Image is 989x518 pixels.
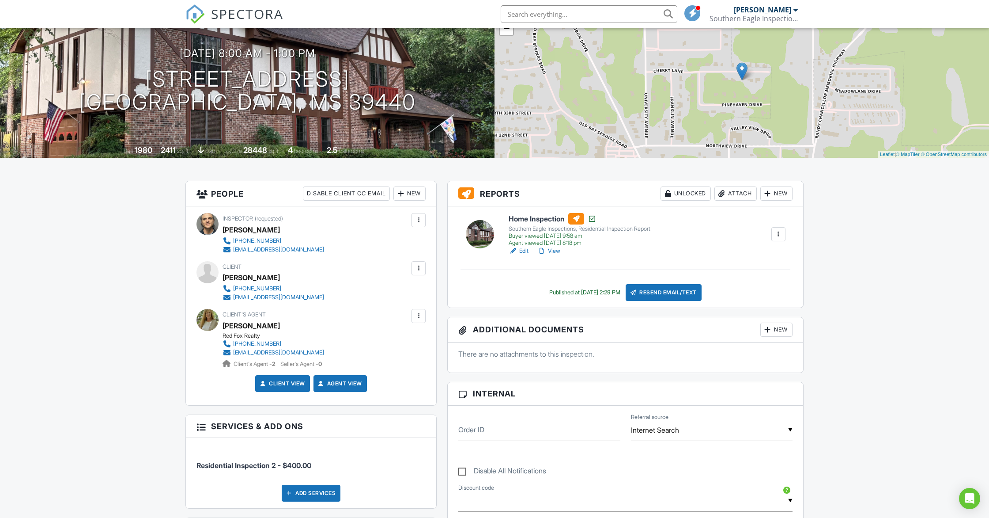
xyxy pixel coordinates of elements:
h1: [STREET_ADDRESS] [GEOGRAPHIC_DATA], MS 39440 [79,68,416,114]
div: 4 [288,145,293,155]
h6: Home Inspection [509,213,650,225]
div: [EMAIL_ADDRESS][DOMAIN_NAME] [233,294,324,301]
a: Edit [509,247,528,255]
span: sq. ft. [177,148,189,154]
span: slab [205,148,215,154]
img: The Best Home Inspection Software - Spectora [185,4,205,24]
span: bathrooms [339,148,364,154]
a: [EMAIL_ADDRESS][DOMAIN_NAME] [223,245,324,254]
div: 2.5 [327,145,338,155]
label: Order ID [458,425,484,434]
div: [EMAIL_ADDRESS][DOMAIN_NAME] [233,349,324,356]
span: bedrooms [294,148,318,154]
div: New [760,187,793,201]
a: [EMAIL_ADDRESS][DOMAIN_NAME] [223,348,324,357]
a: Home Inspection Southern Eagle Inspections, Residential Inspection Report Buyer viewed [DATE] 9:5... [509,213,650,247]
div: New [760,323,793,337]
div: [PHONE_NUMBER] [233,340,281,347]
h3: Internal [448,382,803,405]
h3: Services & Add ons [186,415,436,438]
div: [PERSON_NAME] [223,223,280,236]
div: Red Fox Realty [223,332,331,339]
div: Agent viewed [DATE] 8:18 pm [509,240,650,247]
h3: Additional Documents [448,317,803,343]
span: Client [223,263,242,270]
div: [EMAIL_ADDRESS][DOMAIN_NAME] [233,246,324,253]
a: © MapTiler [896,152,920,157]
div: [PERSON_NAME] [223,271,280,284]
a: Client View [258,379,305,388]
div: Unlocked [661,187,711,201]
strong: 0 [318,361,322,367]
span: Client's Agent [223,311,266,318]
span: Inspector [223,215,253,222]
div: [PERSON_NAME] [734,5,791,14]
h3: People [186,181,436,206]
span: Built [124,148,133,154]
span: Residential Inspection 2 - $400.00 [196,461,311,470]
div: [PHONE_NUMBER] [233,237,281,244]
span: sq.ft. [268,148,279,154]
input: Search everything... [501,5,677,23]
h3: [DATE] 8:00 am - 1:00 pm [180,47,315,59]
div: [PHONE_NUMBER] [233,285,281,292]
div: Buyer viewed [DATE] 9:58 am [509,232,650,240]
div: Published at [DATE] 2:29 PM [549,289,620,296]
a: Leaflet [880,152,895,157]
div: | [878,151,989,158]
span: SPECTORA [211,4,283,23]
a: [PERSON_NAME] [223,319,280,332]
a: [PHONE_NUMBER] [223,339,324,348]
div: 1980 [135,145,152,155]
strong: 2 [272,361,276,367]
label: Disable All Notifications [458,467,546,478]
a: Agent View [317,379,362,388]
div: Attach [714,187,757,201]
a: Zoom out [500,22,513,35]
span: Seller's Agent - [280,361,322,367]
a: SPECTORA [185,12,283,30]
p: There are no attachments to this inspection. [458,349,793,359]
h3: Reports [448,181,803,206]
label: Referral source [631,413,668,421]
a: © OpenStreetMap contributors [921,152,987,157]
a: View [537,247,560,255]
div: Southern Eagle Inspections [710,14,798,23]
div: Open Intercom Messenger [959,488,980,509]
div: New [393,187,426,201]
div: Resend Email/Text [626,284,702,301]
div: Southern Eagle Inspections, Residential Inspection Report [509,225,650,232]
span: Lot Size [223,148,242,154]
a: [PHONE_NUMBER] [223,284,324,293]
div: 28448 [243,145,267,155]
a: [PHONE_NUMBER] [223,236,324,245]
label: Discount code [458,484,494,492]
span: Client's Agent - [234,361,277,367]
div: Add Services [282,485,340,502]
li: Service: Residential Inspection 2 [196,445,426,477]
a: [EMAIL_ADDRESS][DOMAIN_NAME] [223,293,324,302]
div: Disable Client CC Email [303,187,390,201]
span: (requested) [255,215,283,222]
div: 2411 [161,145,176,155]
